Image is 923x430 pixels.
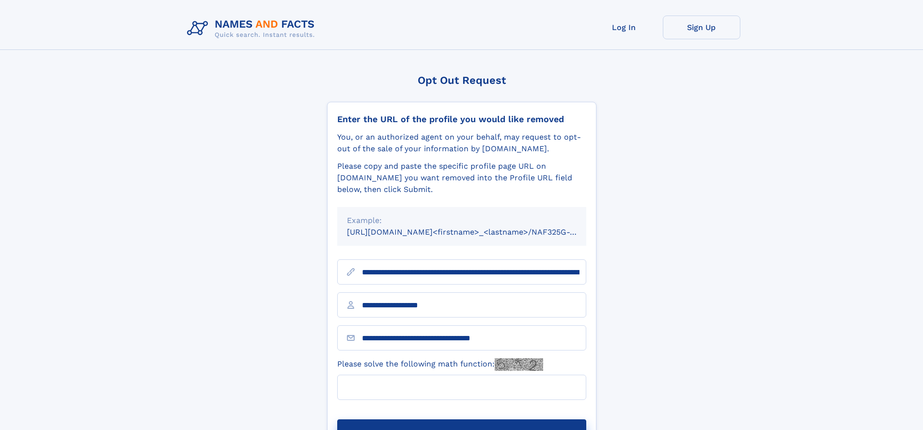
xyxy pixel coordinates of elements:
[347,227,605,237] small: [URL][DOMAIN_NAME]<firstname>_<lastname>/NAF325G-xxxxxxxx
[327,74,596,86] div: Opt Out Request
[585,16,663,39] a: Log In
[337,160,586,195] div: Please copy and paste the specific profile page URL on [DOMAIN_NAME] you want removed into the Pr...
[337,114,586,125] div: Enter the URL of the profile you would like removed
[337,358,543,371] label: Please solve the following math function:
[663,16,740,39] a: Sign Up
[347,215,577,226] div: Example:
[183,16,323,42] img: Logo Names and Facts
[337,131,586,155] div: You, or an authorized agent on your behalf, may request to opt-out of the sale of your informatio...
